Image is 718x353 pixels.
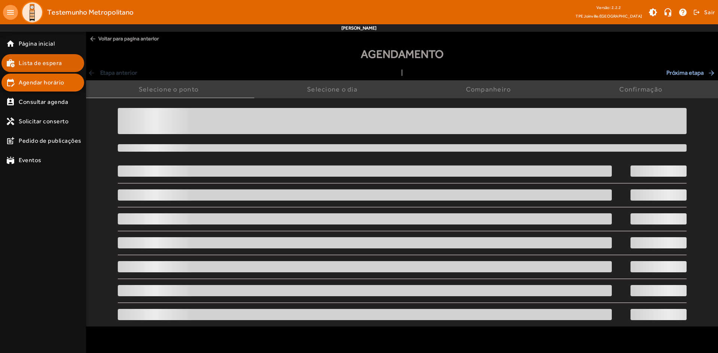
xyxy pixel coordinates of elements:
[118,237,612,248] div: loading
[666,68,717,77] span: Próxima etapa
[630,165,687,177] div: loading
[118,285,612,296] div: loading
[118,189,612,201] div: loading
[466,86,514,93] div: Companheiro
[118,108,687,134] div: loading
[401,68,403,77] span: |
[361,46,444,62] span: Agendamento
[118,213,612,225] div: loading
[630,261,687,272] div: loading
[19,136,82,145] span: Pedido de publicações
[118,165,612,177] div: loading
[21,1,43,24] img: Logo TPE
[307,86,360,93] div: Selecione o dia
[630,189,687,201] div: loading
[19,156,42,165] span: Eventos
[19,78,64,87] span: Agendar horário
[6,59,15,68] mat-icon: work_history
[6,78,15,87] mat-icon: edit_calendar
[6,156,15,165] mat-icon: stadium
[3,5,18,20] mat-icon: menu
[19,59,62,68] span: Lista de espera
[704,6,715,18] span: Sair
[19,117,68,126] span: Solicitar conserto
[692,7,715,18] button: Sair
[139,86,202,93] div: Selecione o ponto
[118,144,687,152] div: loading
[630,309,687,320] div: loading
[576,3,642,12] div: Versão: 2.2.2
[6,39,15,48] mat-icon: home
[18,1,134,24] a: Testemunho Metropolitano
[118,309,612,320] div: loading
[6,117,15,126] mat-icon: handyman
[19,39,55,48] span: Página inicial
[708,69,717,77] mat-icon: arrow_forward
[576,12,642,20] span: TPE Joinville/[GEOGRAPHIC_DATA]
[619,86,665,93] div: Confirmação
[630,213,687,225] div: loading
[630,237,687,248] div: loading
[19,97,68,106] span: Consultar agenda
[6,97,15,106] mat-icon: perm_contact_calendar
[86,32,718,46] span: Voltar para pagina anterior
[118,261,612,272] div: loading
[630,285,687,296] div: loading
[6,136,15,145] mat-icon: post_add
[89,35,96,43] mat-icon: arrow_back
[47,6,134,18] span: Testemunho Metropolitano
